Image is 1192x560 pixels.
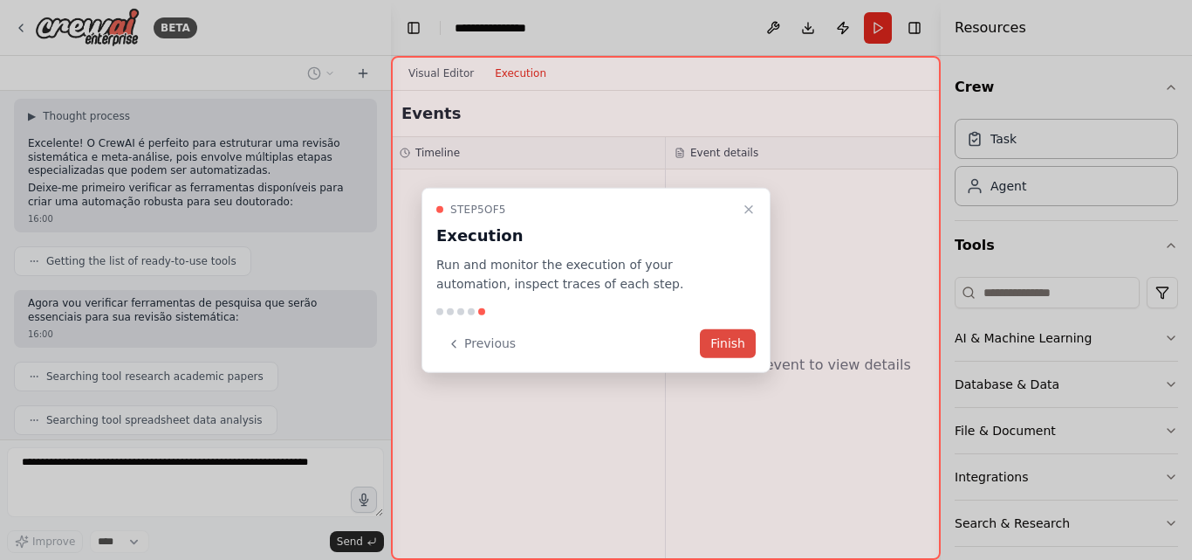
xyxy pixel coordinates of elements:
button: Previous [436,329,526,358]
h3: Execution [436,223,735,247]
p: Run and monitor the execution of your automation, inspect traces of each step. [436,254,735,294]
button: Close walkthrough [738,198,759,219]
button: Hide left sidebar [401,16,426,40]
span: Step 5 of 5 [450,202,506,216]
button: Finish [700,329,756,358]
